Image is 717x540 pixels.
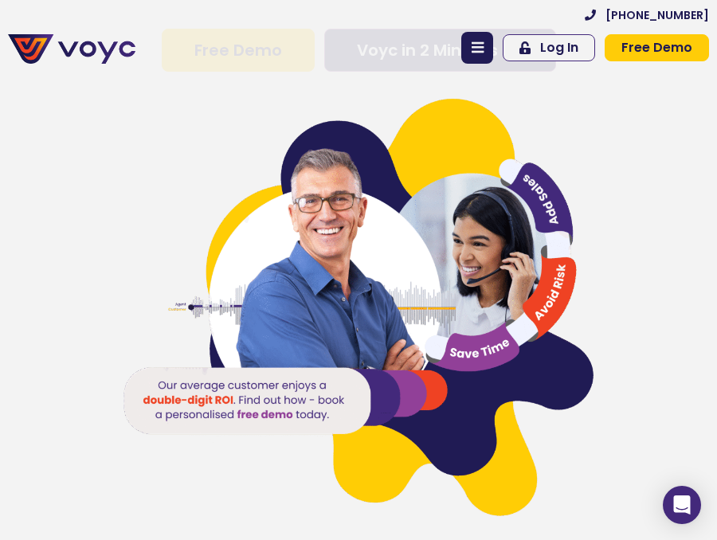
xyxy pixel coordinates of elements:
[585,10,709,21] a: [PHONE_NUMBER]
[319,129,373,147] span: Job title
[8,34,135,64] img: voyc-full-logo
[249,312,323,328] a: Privacy Policy
[319,64,358,82] span: Phone
[621,41,692,54] span: Free Demo
[663,486,701,524] div: Open Intercom Messenger
[605,10,709,21] span: [PHONE_NUMBER]
[605,34,709,61] a: Free Demo
[540,41,578,54] span: Log In
[503,34,595,61] a: Log In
